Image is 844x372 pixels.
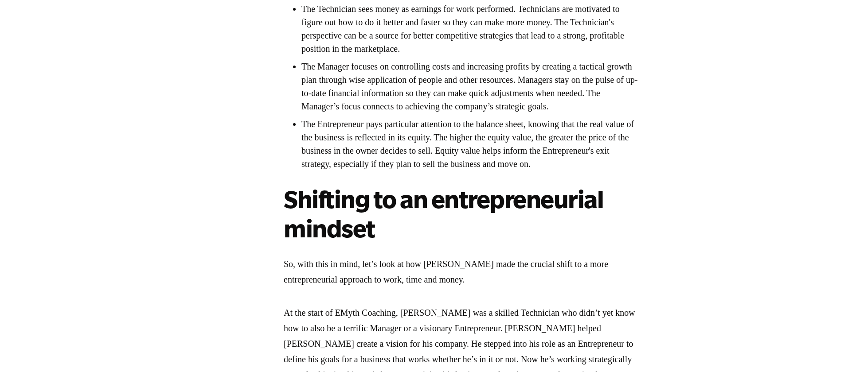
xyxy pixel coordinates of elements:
iframe: Chat Widget [800,329,844,372]
li: The Entrepreneur pays particular attention to the balance sheet, knowing that the real value of t... [301,117,638,170]
li: The Manager focuses on controlling costs and increasing profits by creating a tactical growth pla... [301,60,638,113]
li: The Technician sees money as earnings for work performed. Technicians are motivated to figure out... [301,2,638,55]
p: So, with this in mind, let’s look at how [PERSON_NAME] made the crucial shift to a more entrepren... [284,256,638,287]
strong: Shifting to an entrepreneurial mindset [284,185,603,242]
